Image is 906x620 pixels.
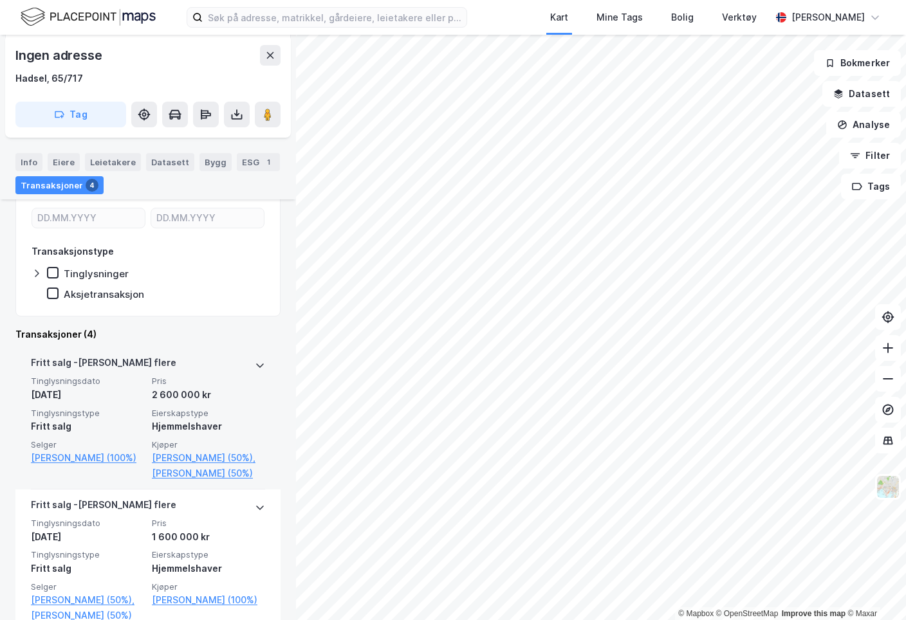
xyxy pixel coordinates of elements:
[31,549,144,560] span: Tinglysningstype
[814,50,901,76] button: Bokmerker
[85,153,141,171] div: Leietakere
[822,81,901,107] button: Datasett
[152,419,265,434] div: Hjemmelshaver
[64,268,129,280] div: Tinglysninger
[31,561,144,576] div: Fritt salg
[203,8,467,27] input: Søk på adresse, matrikkel, gårdeiere, leietakere eller personer
[32,208,145,228] input: DD.MM.YYYY
[31,376,144,387] span: Tinglysningsdato
[31,387,144,403] div: [DATE]
[596,10,643,25] div: Mine Tags
[21,6,156,28] img: logo.f888ab2527a4732fd821a326f86c7f29.svg
[152,387,265,403] div: 2 600 000 kr
[842,558,906,620] div: Kontrollprogram for chat
[15,45,104,66] div: Ingen adresse
[152,592,265,608] a: [PERSON_NAME] (100%)
[839,143,901,169] button: Filter
[262,156,275,169] div: 1
[64,288,144,300] div: Aksjetransaksjon
[15,71,83,86] div: Hadsel, 65/717
[722,10,757,25] div: Verktøy
[31,439,144,450] span: Selger
[826,112,901,138] button: Analyse
[31,408,144,419] span: Tinglysningstype
[31,518,144,529] span: Tinglysningsdato
[782,609,846,618] a: Improve this map
[152,450,265,466] a: [PERSON_NAME] (50%),
[146,153,194,171] div: Datasett
[152,466,265,481] a: [PERSON_NAME] (50%)
[841,174,901,199] button: Tags
[31,450,144,466] a: [PERSON_NAME] (100%)
[86,179,98,192] div: 4
[15,176,104,194] div: Transaksjoner
[237,153,280,171] div: ESG
[15,102,126,127] button: Tag
[152,439,265,450] span: Kjøper
[15,153,42,171] div: Info
[151,208,264,228] input: DD.MM.YYYY
[671,10,694,25] div: Bolig
[876,475,900,499] img: Z
[152,581,265,592] span: Kjøper
[15,327,281,342] div: Transaksjoner (4)
[31,497,176,518] div: Fritt salg - [PERSON_NAME] flere
[31,529,144,545] div: [DATE]
[31,592,144,608] a: [PERSON_NAME] (50%),
[678,609,714,618] a: Mapbox
[199,153,232,171] div: Bygg
[152,561,265,576] div: Hjemmelshaver
[31,419,144,434] div: Fritt salg
[791,10,865,25] div: [PERSON_NAME]
[152,518,265,529] span: Pris
[152,408,265,419] span: Eierskapstype
[32,244,114,259] div: Transaksjonstype
[48,153,80,171] div: Eiere
[152,376,265,387] span: Pris
[31,355,176,376] div: Fritt salg - [PERSON_NAME] flere
[842,558,906,620] iframe: Chat Widget
[31,581,144,592] span: Selger
[550,10,568,25] div: Kart
[716,609,779,618] a: OpenStreetMap
[152,549,265,560] span: Eierskapstype
[152,529,265,545] div: 1 600 000 kr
